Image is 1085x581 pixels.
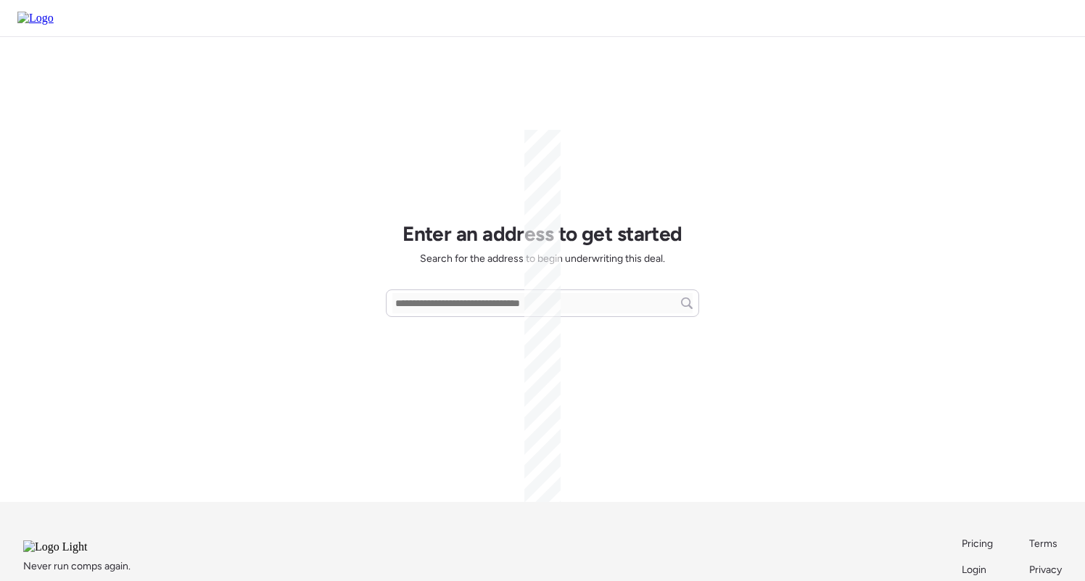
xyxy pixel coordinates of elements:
img: Logo Light [23,540,126,553]
span: Privacy [1029,564,1062,576]
span: Search for the address to begin underwriting this deal. [420,252,665,266]
a: Privacy [1029,563,1062,577]
span: Terms [1029,537,1057,550]
img: Logo [17,12,54,25]
a: Terms [1029,537,1062,551]
a: Login [962,563,994,577]
span: Pricing [962,537,993,550]
a: Pricing [962,537,994,551]
span: Never run comps again. [23,559,131,574]
h1: Enter an address to get started [403,221,682,246]
span: Login [962,564,986,576]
